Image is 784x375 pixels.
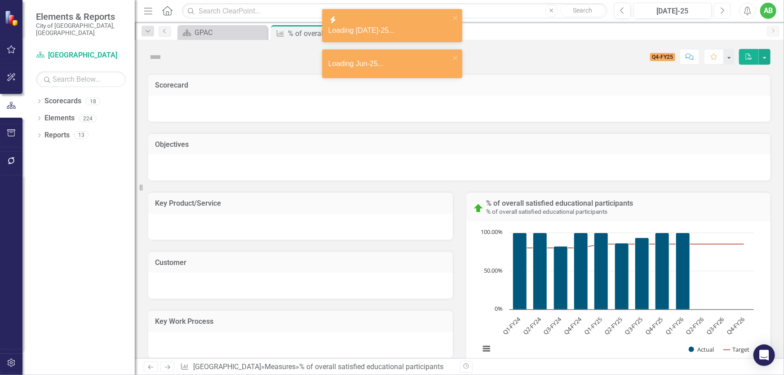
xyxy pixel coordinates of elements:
[635,238,649,310] path: Q3-FY25, 93. Actual.
[180,362,452,372] div: » »
[560,4,605,17] button: Search
[74,132,89,139] div: 13
[44,130,70,141] a: Reports
[473,203,484,214] img: On Target
[193,362,261,371] a: [GEOGRAPHIC_DATA]
[573,7,592,14] span: Search
[501,315,522,337] text: Q1-FY24
[475,228,758,363] svg: Interactive chart
[155,81,764,89] h3: Scorecard
[643,315,664,336] text: Q4-FY25
[594,233,608,310] path: Q1-FY25, 100. Actual.
[475,228,762,363] div: Chart. Highcharts interactive chart.
[513,233,527,310] path: Q1-FY24, 100. Actual.
[36,50,126,61] a: [GEOGRAPHIC_DATA]
[650,53,676,61] span: Q4-FY25
[328,26,450,36] div: Loading [DATE]-25...
[265,362,296,371] a: Measures
[484,266,503,274] text: 50.00%
[155,259,446,267] h3: Customer
[562,315,583,337] text: Q4-FY24
[753,344,775,366] div: Open Intercom Messenger
[582,315,603,336] text: Q1-FY25
[633,3,712,19] button: [DATE]-25
[148,50,163,64] img: Not Defined
[36,22,126,37] small: City of [GEOGRAPHIC_DATA], [GEOGRAPHIC_DATA]
[541,315,563,337] text: Q3-FY24
[725,315,746,336] text: Q4-FY26
[495,304,503,313] text: 0%
[299,362,443,371] div: % of overall satisfied educational participants
[602,315,624,336] text: Q2-FY25
[760,3,776,19] button: AB
[574,233,588,310] path: Q4-FY24, 100. Actual.
[513,233,744,310] g: Actual, series 1 of 2. Bar series with 12 bars.
[452,13,459,23] button: close
[615,243,629,310] path: Q2-FY25, 86. Actual.
[704,315,726,336] text: Q3-FY26
[44,113,75,124] a: Elements
[36,71,126,87] input: Search Below...
[637,6,709,17] div: [DATE]-25
[684,315,705,336] text: Q2-FY26
[554,247,567,310] path: Q3-FY24, 82. Actual.
[36,11,126,22] span: Elements & Reports
[452,53,459,63] button: close
[182,3,607,19] input: Search ClearPoint...
[676,233,690,310] path: Q1-FY26, 100. Actual.
[180,27,265,38] a: GPAC
[487,199,633,207] a: % of overall satisfied educational participants
[86,97,100,105] div: 18
[480,342,493,355] button: View chart menu, Chart
[288,28,359,39] div: % of overall satisfied educational participants
[487,208,608,215] small: % of overall satisfied educational participants
[623,315,644,336] text: Q3-FY25
[689,345,714,353] button: Show Actual
[664,315,685,336] text: Q1-FY26
[328,58,450,69] div: Loading Jun-25...
[655,233,669,310] path: Q4-FY25, 100. Actual.
[4,10,21,26] img: ClearPoint Strategy
[155,199,446,207] h3: Key Product/Service
[155,141,764,149] h3: Objectives
[521,315,543,337] text: Q2-FY24
[533,233,547,310] path: Q2-FY24, 100. Actual.
[481,228,503,236] text: 100.00%
[195,27,265,38] div: GPAC
[79,115,97,122] div: 224
[155,318,446,326] h3: Key Work Process
[44,96,81,106] a: Scorecards
[724,345,750,353] button: Show Target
